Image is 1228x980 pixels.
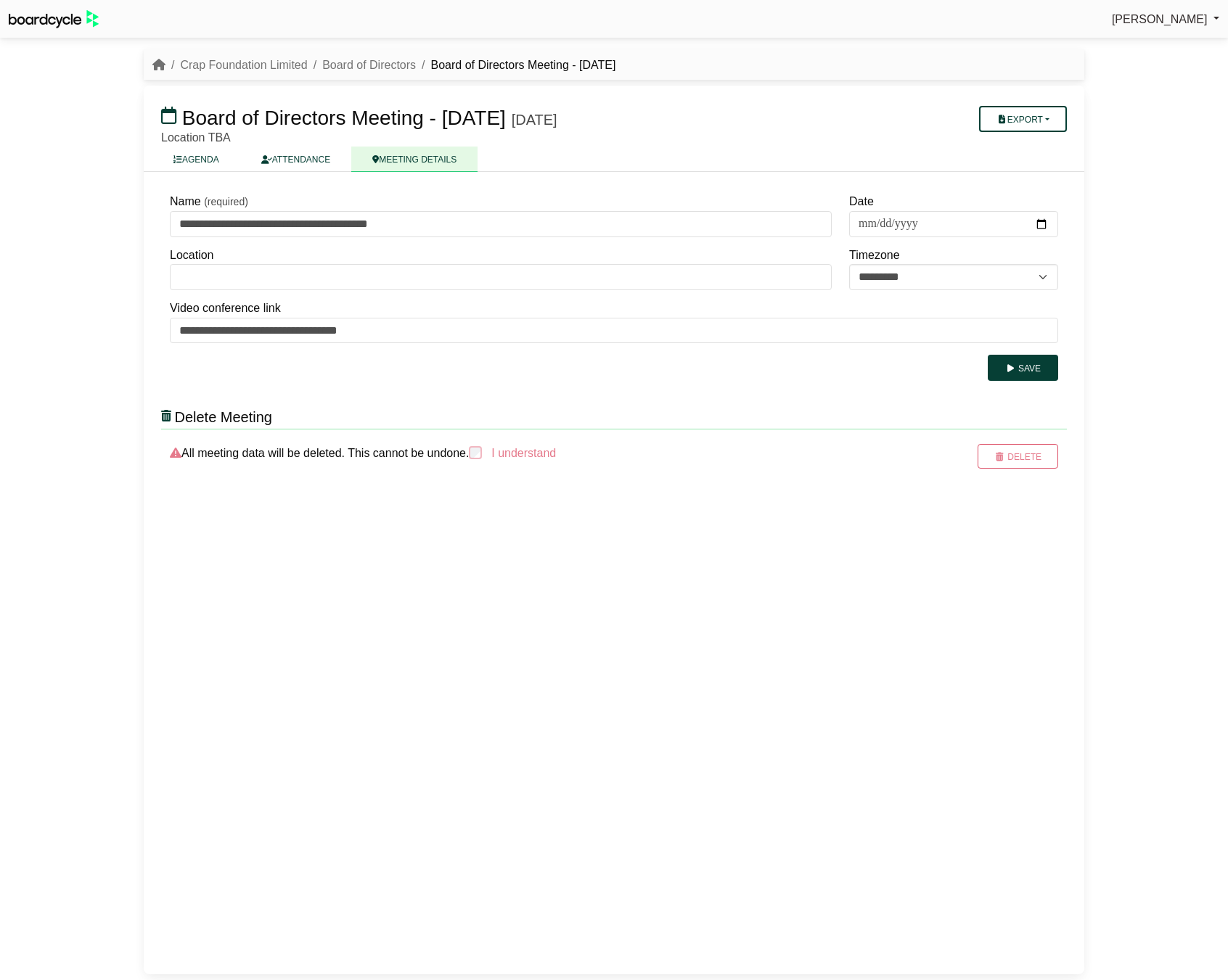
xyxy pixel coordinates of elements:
[240,147,351,172] a: ATTENDANCE
[174,409,272,425] span: Delete Meeting
[1112,13,1208,25] span: [PERSON_NAME]
[170,246,214,265] label: Location
[849,192,874,211] label: Date
[180,59,307,71] a: Crap Foundation Limited
[979,106,1067,132] button: Export
[1112,10,1219,29] a: [PERSON_NAME]
[416,56,615,75] li: Board of Directors Meeting - [DATE]
[9,10,99,28] img: BoardcycleBlackGreen-aaafeed430059cb809a45853b8cf6d952af9d84e6e89e1f1685b34bfd5cb7d64.svg
[170,192,201,211] label: Name
[351,147,478,172] a: MEETING DETAILS
[161,131,231,144] span: Location TBA
[170,299,281,318] label: Video conference link
[182,107,506,129] span: Board of Directors Meeting - [DATE]
[490,444,556,463] label: I understand
[512,111,557,128] div: [DATE]
[322,59,416,71] a: Board of Directors
[204,196,248,207] small: (required)
[152,56,615,75] nav: breadcrumb
[988,355,1058,381] button: Save
[849,246,900,265] label: Timezone
[978,444,1058,469] button: Delete
[152,147,240,172] a: AGENDA
[161,444,916,469] div: All meeting data will be deleted. This cannot be undone.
